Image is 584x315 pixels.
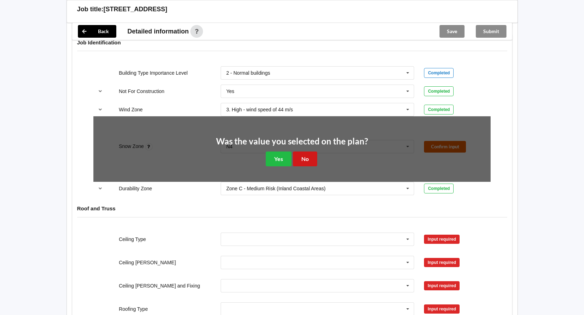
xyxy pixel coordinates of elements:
h3: Job title: [77,5,104,13]
label: Building Type Importance Level [119,70,188,76]
h4: Job Identification [77,39,507,46]
label: Roofing Type [119,306,148,312]
div: Completed [424,68,454,78]
h2: Was the value you selected on the plan? [216,136,368,147]
div: Yes [226,89,234,94]
div: Completed [424,105,454,115]
label: Wind Zone [119,107,143,112]
label: Ceiling Type [119,236,146,242]
button: Yes [266,152,291,166]
div: 3. High - wind speed of 44 m/s [226,107,293,112]
div: Completed [424,184,454,193]
label: Ceiling [PERSON_NAME] [119,260,176,265]
label: Durability Zone [119,186,152,191]
div: Input required [424,304,460,314]
button: No [293,152,317,166]
div: Zone C - Medium Risk (Inland Coastal Areas) [226,186,326,191]
button: reference-toggle [93,182,107,195]
button: reference-toggle [93,85,107,98]
span: Detailed information [128,28,189,35]
div: Completed [424,86,454,96]
button: Back [78,25,116,38]
label: Not For Construction [119,88,164,94]
label: Ceiling [PERSON_NAME] and Fixing [119,283,200,289]
div: 2 - Normal buildings [226,70,270,75]
button: reference-toggle [93,103,107,116]
div: Input required [424,258,460,267]
div: Input required [424,235,460,244]
h4: Roof and Truss [77,205,507,212]
h3: [STREET_ADDRESS] [104,5,167,13]
div: Input required [424,281,460,290]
